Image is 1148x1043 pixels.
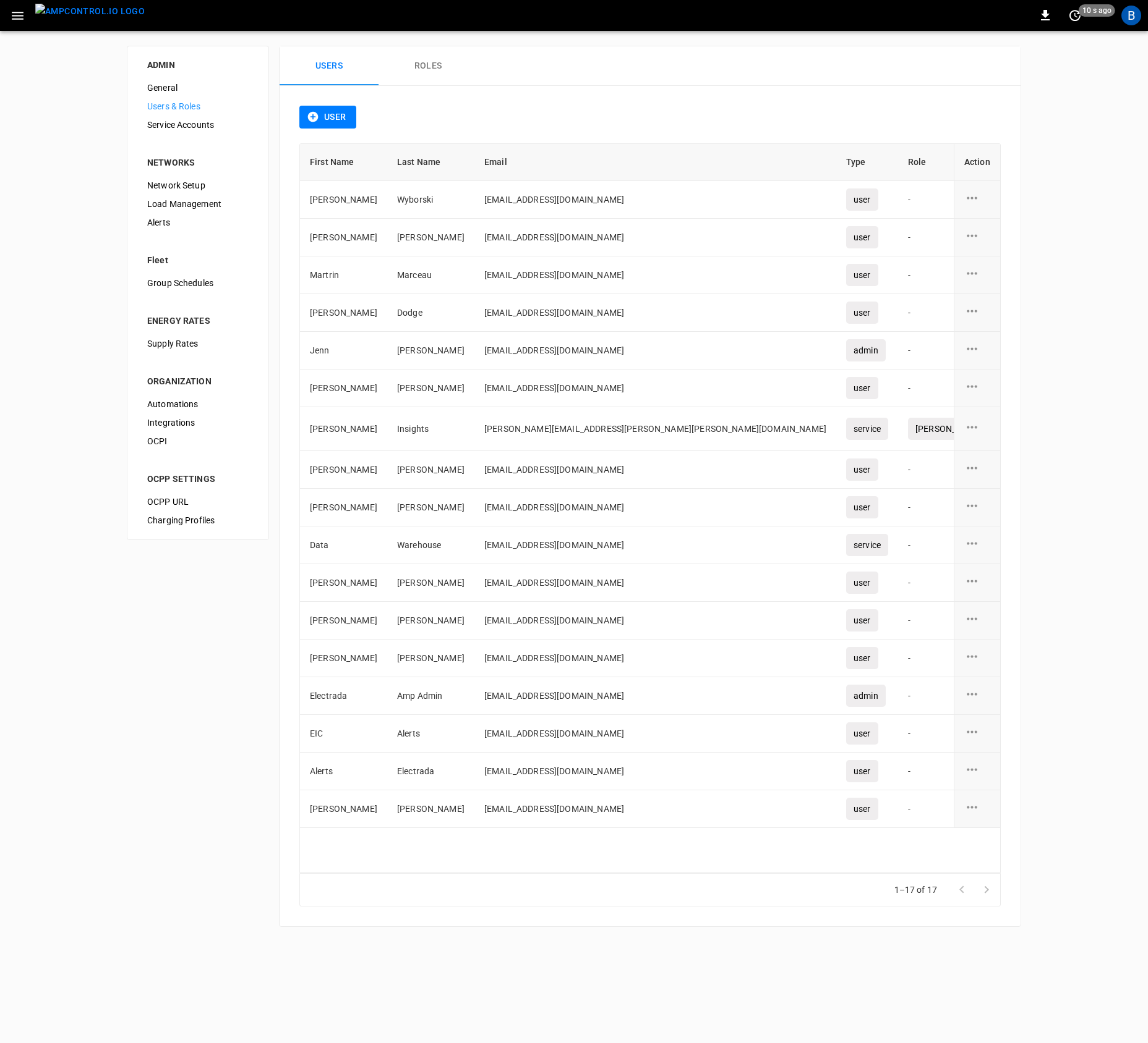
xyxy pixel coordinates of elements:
[474,144,836,181] th: Email
[898,332,1034,369] td: -
[300,369,387,407] td: [PERSON_NAME]
[474,181,836,219] td: [EMAIL_ADDRESS][DOMAIN_NAME]
[846,496,878,518] div: user
[474,526,836,564] td: [EMAIL_ADDRESS][DOMAIN_NAME]
[300,489,387,526] td: [PERSON_NAME]
[474,369,836,407] td: [EMAIL_ADDRESS][DOMAIN_NAME]
[300,677,387,715] td: Electrada
[147,254,249,266] div: Fleet
[474,715,836,753] td: [EMAIL_ADDRESS][DOMAIN_NAME]
[898,451,1034,489] td: -
[387,256,474,294] td: Marceau
[898,602,1034,640] td: -
[964,686,990,705] div: user action options
[1079,4,1115,17] span: 10 s ago
[300,564,387,602] td: [PERSON_NAME]
[300,790,387,828] td: [PERSON_NAME]
[387,294,474,332] td: Dodge
[898,294,1034,332] td: -
[137,78,259,97] div: General
[387,369,474,407] td: [PERSON_NAME]
[387,715,474,753] td: Alerts
[147,315,249,327] div: ENERGY RATES
[387,181,474,219] td: Wyborski
[898,219,1034,256] td: -
[1065,6,1085,25] button: set refresh interval
[846,685,886,707] div: admin
[300,526,387,564] td: Data
[387,144,474,181] th: Last Name
[300,219,387,256] td: [PERSON_NAME]
[846,722,878,745] div: user
[147,198,249,211] span: Load Management
[898,181,1034,219] td: -
[964,573,990,592] div: user action options
[474,753,836,790] td: [EMAIL_ADDRESS][DOMAIN_NAME]
[387,602,474,640] td: [PERSON_NAME]
[846,188,878,211] div: user
[846,226,878,248] div: user
[474,602,836,640] td: [EMAIL_ADDRESS][DOMAIN_NAME]
[387,564,474,602] td: [PERSON_NAME]
[846,609,878,631] div: user
[300,294,387,332] td: [PERSON_NAME]
[387,407,474,451] td: Insights
[387,451,474,489] td: [PERSON_NAME]
[300,715,387,753] td: EIC
[846,458,878,481] div: user
[964,724,990,743] div: user action options
[964,379,990,397] div: user action options
[846,339,886,361] div: admin
[898,640,1034,677] td: -
[474,256,836,294] td: [EMAIL_ADDRESS][DOMAIN_NAME]
[147,119,249,132] span: Service Accounts
[137,116,259,134] div: Service Accounts
[137,413,259,432] div: Integrations
[898,790,1034,828] td: -
[300,144,1146,828] table: users-table
[474,564,836,602] td: [EMAIL_ADDRESS][DOMAIN_NAME]
[147,216,249,229] span: Alerts
[898,564,1034,602] td: -
[1121,6,1141,25] div: profile-icon
[137,176,259,195] div: Network Setup
[964,800,990,818] div: user action options
[137,492,259,511] div: OCPP URL
[846,264,878,286] div: user
[147,59,249,71] div: ADMIN
[964,420,990,438] div: user action options
[964,536,990,554] div: user action options
[137,274,259,292] div: Group Schedules
[280,46,379,86] button: Users
[387,332,474,369] td: [PERSON_NAME]
[474,451,836,489] td: [EMAIL_ADDRESS][DOMAIN_NAME]
[964,649,990,667] div: user action options
[898,753,1034,790] td: -
[379,46,478,86] button: Roles
[474,294,836,332] td: [EMAIL_ADDRESS][DOMAIN_NAME]
[35,4,145,19] img: ampcontrol.io logo
[964,498,990,517] div: user action options
[474,407,836,451] td: [PERSON_NAME][EMAIL_ADDRESS][PERSON_NAME][PERSON_NAME][DOMAIN_NAME]
[300,640,387,677] td: [PERSON_NAME]
[147,514,249,527] span: Charging Profiles
[147,100,249,113] span: Users & Roles
[299,106,356,129] button: User
[137,334,259,353] div: Supply Rates
[147,82,249,95] span: General
[300,407,387,451] td: [PERSON_NAME]
[300,451,387,489] td: [PERSON_NAME]
[898,715,1034,753] td: -
[964,762,990,780] div: user action options
[898,489,1034,526] td: -
[147,337,249,350] span: Supply Rates
[836,144,898,181] th: Type
[474,790,836,828] td: [EMAIL_ADDRESS][DOMAIN_NAME]
[387,219,474,256] td: [PERSON_NAME]
[147,473,249,485] div: OCPP SETTINGS
[846,798,878,820] div: user
[387,489,474,526] td: [PERSON_NAME]
[137,213,259,232] div: Alerts
[387,640,474,677] td: [PERSON_NAME]
[300,602,387,640] td: [PERSON_NAME]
